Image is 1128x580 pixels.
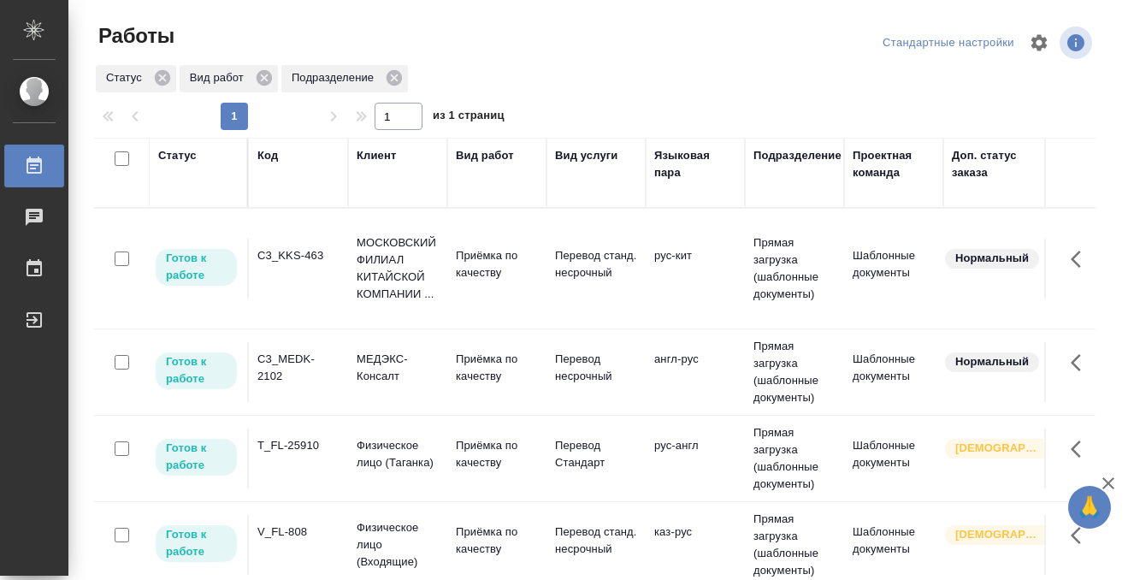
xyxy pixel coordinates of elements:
[555,524,637,558] p: Перевод станд. несрочный
[955,526,1041,543] p: [DEMOGRAPHIC_DATA]
[878,30,1019,56] div: split button
[745,226,844,311] td: Прямая загрузка (шаблонные документы)
[166,526,227,560] p: Готов к работе
[1060,515,1101,556] button: Здесь прячутся важные кнопки
[1060,27,1096,59] span: Посмотреть информацию
[952,147,1042,181] div: Доп. статус заказа
[646,515,745,575] td: каз-рус
[555,351,637,385] p: Перевод несрочный
[281,65,408,92] div: Подразделение
[357,234,439,303] p: МОСКОВСКИЙ ФИЛИАЛ КИТАЙСКОЙ КОМПАНИИ ...
[357,519,439,571] p: Физическое лицо (Входящие)
[292,69,380,86] p: Подразделение
[456,147,514,164] div: Вид работ
[433,105,505,130] span: из 1 страниц
[555,437,637,471] p: Перевод Стандарт
[154,437,239,477] div: Исполнитель может приступить к работе
[1060,342,1101,383] button: Здесь прячутся важные кнопки
[853,147,935,181] div: Проектная команда
[154,247,239,287] div: Исполнитель может приступить к работе
[844,239,943,299] td: Шаблонные документы
[844,342,943,402] td: Шаблонные документы
[745,416,844,501] td: Прямая загрузка (шаблонные документы)
[646,342,745,402] td: англ-рус
[1060,429,1101,470] button: Здесь прячутся важные кнопки
[357,351,439,385] p: МЕДЭКС-Консалт
[257,247,340,264] div: C3_KKS-463
[456,437,538,471] p: Приёмка по качеству
[190,69,250,86] p: Вид работ
[955,353,1029,370] p: Нормальный
[1060,239,1101,280] button: Здесь прячутся важные кнопки
[357,437,439,471] p: Физическое лицо (Таганка)
[154,524,239,564] div: Исполнитель может приступить к работе
[257,147,278,164] div: Код
[96,65,176,92] div: Статус
[654,147,736,181] div: Языковая пара
[257,524,340,541] div: V_FL-808
[257,437,340,454] div: T_FL-25910
[106,69,148,86] p: Статус
[158,147,197,164] div: Статус
[646,239,745,299] td: рус-кит
[154,351,239,391] div: Исполнитель может приступить к работе
[1068,486,1111,529] button: 🙏
[357,147,396,164] div: Клиент
[166,353,227,388] p: Готов к работе
[555,147,618,164] div: Вид услуги
[555,247,637,281] p: Перевод станд. несрочный
[646,429,745,488] td: рус-англ
[1019,22,1060,63] span: Настроить таблицу
[1075,489,1104,525] span: 🙏
[166,440,227,474] p: Готов к работе
[456,351,538,385] p: Приёмка по качеству
[94,22,174,50] span: Работы
[166,250,227,284] p: Готов к работе
[257,351,340,385] div: C3_MEDK-2102
[955,440,1041,457] p: [DEMOGRAPHIC_DATA]
[844,429,943,488] td: Шаблонные документы
[456,247,538,281] p: Приёмка по качеству
[753,147,842,164] div: Подразделение
[955,250,1029,267] p: Нормальный
[844,515,943,575] td: Шаблонные документы
[180,65,278,92] div: Вид работ
[456,524,538,558] p: Приёмка по качеству
[745,329,844,415] td: Прямая загрузка (шаблонные документы)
